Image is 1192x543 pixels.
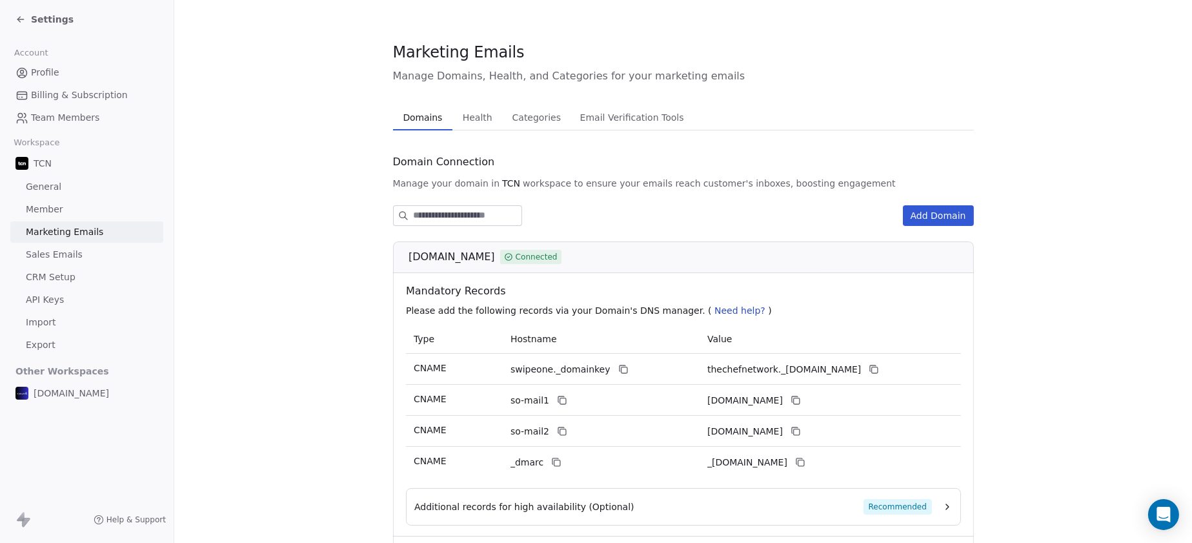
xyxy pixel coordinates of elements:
span: Email Verification Tools [575,108,689,127]
a: Export [10,334,163,356]
span: CRM Setup [26,271,76,284]
span: _dmarc [510,456,543,469]
a: Profile [10,62,163,83]
span: Additional records for high availability (Optional) [414,500,634,513]
span: Domains [398,108,447,127]
a: Sales Emails [10,244,163,265]
span: thechefnetwork1.swipeone.email [707,394,783,407]
a: API Keys [10,289,163,311]
span: Manage your domain in [393,177,500,190]
span: Recommended [863,499,931,515]
a: Marketing Emails [10,221,163,243]
span: so-mail2 [510,425,549,438]
span: so-mail1 [510,394,549,407]
a: Import [10,312,163,333]
span: thechefnetwork._domainkey.swipeone.email [707,363,861,376]
span: Team Members [31,111,99,125]
span: CNAME [414,394,447,404]
span: General [26,180,61,194]
a: Member [10,199,163,220]
span: [DOMAIN_NAME] [409,249,495,265]
span: Connected [515,251,557,263]
span: [DOMAIN_NAME] [34,387,109,400]
span: Need help? [714,305,765,316]
span: Hostname [510,334,557,344]
span: Member [26,203,63,216]
span: Categories [507,108,566,127]
span: Mandatory Records [406,283,966,299]
span: _dmarc.swipeone.email [707,456,787,469]
span: Settings [31,13,74,26]
span: Value [707,334,732,344]
span: Marketing Emails [393,43,525,62]
span: Export [26,338,56,352]
span: CNAME [414,456,447,466]
span: Manage Domains, Health, and Categories for your marketing emails [393,68,974,84]
button: Add Domain [903,205,974,226]
span: Health [458,108,498,127]
a: Billing & Subscription [10,85,163,106]
span: CNAME [414,363,447,373]
span: Sales Emails [26,248,83,261]
p: Type [414,333,495,346]
span: TCN [34,157,52,170]
span: Other Workspaces [10,361,114,382]
span: Billing & Subscription [31,88,128,102]
a: General [10,176,163,198]
span: Domain Connection [393,154,495,170]
p: Please add the following records via your Domain's DNS manager. ( ) [406,304,966,317]
img: 474584105_122107189682724606_8841237860839550609_n.jpg [15,157,28,170]
a: Help & Support [94,515,166,525]
a: CRM Setup [10,267,163,288]
button: Additional records for high availability (Optional)Recommended [414,499,953,515]
span: Workspace [8,133,65,152]
span: API Keys [26,293,64,307]
span: swipeone._domainkey [510,363,611,376]
a: Settings [15,13,74,26]
span: Help & Support [106,515,166,525]
span: customer's inboxes, boosting engagement [703,177,896,190]
span: Account [8,43,54,63]
span: Marketing Emails [26,225,103,239]
span: thechefnetwork2.swipeone.email [707,425,783,438]
a: Team Members [10,107,163,128]
span: workspace to ensure your emails reach [523,177,701,190]
span: CNAME [414,425,447,435]
div: Open Intercom Messenger [1148,499,1179,530]
img: Matalino_Ai.png [15,387,28,400]
span: Profile [31,66,59,79]
span: TCN [502,177,520,190]
span: Import [26,316,56,329]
